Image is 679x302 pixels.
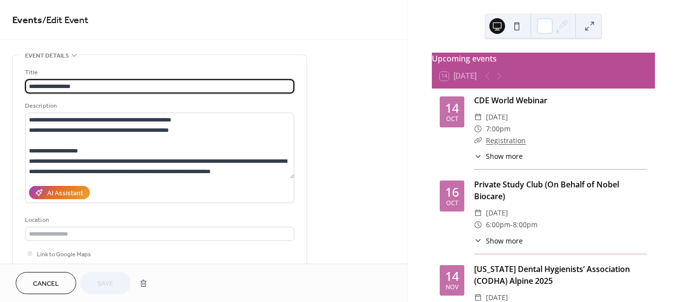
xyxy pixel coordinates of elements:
[486,136,526,145] a: Registration
[12,11,42,30] a: Events
[445,102,459,114] div: 14
[25,51,69,61] span: Event details
[446,200,458,207] div: Oct
[47,188,83,199] div: AI Assistant
[510,219,513,231] span: -
[445,270,459,282] div: 14
[486,219,510,231] span: 6:00pm
[486,111,508,123] span: [DATE]
[474,95,547,106] a: CDE World Webinar
[33,279,59,289] span: Cancel
[513,219,538,231] span: 8:00pm
[474,263,647,287] div: [US_STATE] Dental Hygienists’ Association (CODHA) Alpine 2025
[474,207,482,219] div: ​
[25,67,292,78] div: Title
[29,186,90,199] button: AI Assistant
[474,219,482,231] div: ​
[474,236,482,246] div: ​
[474,151,482,161] div: ​
[446,284,458,291] div: Nov
[37,249,91,260] span: Link to Google Maps
[474,111,482,123] div: ​
[474,135,482,147] div: ​
[474,179,647,202] div: Private Study Club (On Behalf of Nobel Biocare)
[486,236,523,246] span: Show more
[474,123,482,135] div: ​
[25,215,292,225] div: Location
[474,236,523,246] button: ​Show more
[42,11,88,30] span: / Edit Event
[16,272,76,294] button: Cancel
[486,207,508,219] span: [DATE]
[432,53,655,64] div: Upcoming events
[486,151,523,161] span: Show more
[486,123,510,135] span: 7:00pm
[25,101,292,111] div: Description
[474,151,523,161] button: ​Show more
[445,186,459,198] div: 16
[446,116,458,122] div: Oct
